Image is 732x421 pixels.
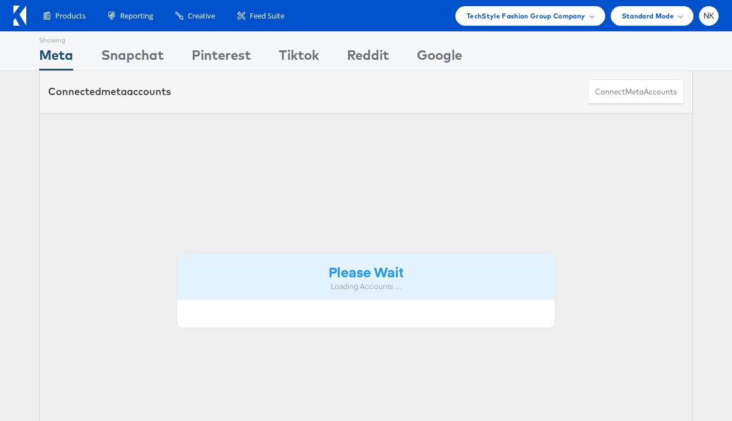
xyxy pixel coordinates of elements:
[39,45,73,70] div: Meta
[120,11,153,21] span: Reporting
[588,79,684,105] button: ConnectmetaAccounts
[192,45,251,70] div: Pinterest
[101,85,127,98] span: meta
[55,11,85,21] span: Products
[329,262,403,281] strong: Please Wait
[467,10,586,22] span: TechStyle Fashion Group Company
[39,32,73,45] div: Showing
[48,84,171,99] div: Connected accounts
[347,45,389,70] div: Reddit
[250,11,284,21] span: Feed Suite
[279,45,319,70] div: Tiktok
[186,281,546,292] div: Loading Accounts ....
[101,45,164,70] div: Snapchat
[417,45,462,70] div: Google
[704,12,715,20] span: NK
[622,10,674,22] span: Standard Mode
[625,87,644,97] span: meta
[188,11,215,21] span: Creative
